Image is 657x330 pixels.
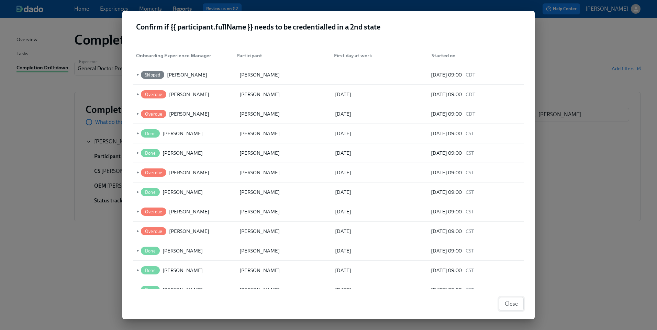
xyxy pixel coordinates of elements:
span: Overdue [141,111,166,117]
span: ► [135,286,140,294]
span: ► [135,71,140,79]
div: Onboarding Experience Manager [133,51,231,60]
div: [PERSON_NAME] [238,227,331,235]
div: [PERSON_NAME] [238,110,331,118]
div: [DATE] [334,286,427,294]
span: Done [141,131,160,136]
div: [PERSON_NAME] [163,129,203,138]
div: [DATE] [334,208,427,216]
span: CST [465,247,474,255]
span: ► [135,267,140,274]
div: Started on [426,49,524,62]
span: CDT [465,110,475,118]
div: Participant [234,51,328,60]
div: [PERSON_NAME] [238,129,331,138]
div: [DATE] [334,188,427,196]
span: CST [465,208,474,216]
span: Done [141,268,160,273]
span: Done [141,151,160,156]
span: Overdue [141,92,166,97]
span: Done [141,287,160,293]
span: Overdue [141,170,166,175]
span: CST [465,286,474,294]
span: CDT [465,90,475,98]
div: [DATE] 09:00 [431,188,521,196]
span: ► [135,91,140,98]
span: CST [465,227,474,235]
div: [PERSON_NAME] [163,188,203,196]
div: [DATE] [334,227,427,235]
div: [DATE] 09:00 [431,247,521,255]
div: [DATE] 09:00 [431,266,521,274]
div: [PERSON_NAME] [238,208,331,216]
div: [DATE] 09:00 [431,227,521,235]
span: ► [135,208,140,215]
span: CST [465,129,474,138]
span: Overdue [141,209,166,214]
div: [PERSON_NAME] [238,247,331,255]
div: [DATE] [334,247,427,255]
div: [PERSON_NAME] [238,266,331,274]
span: ► [135,110,140,118]
div: [PERSON_NAME] [163,266,203,274]
span: ► [135,247,140,255]
span: CST [465,188,474,196]
div: [PERSON_NAME] [169,168,209,177]
div: First day at work [328,49,426,62]
span: ► [135,227,140,235]
span: ► [135,188,140,196]
div: [DATE] [334,266,427,274]
div: [PERSON_NAME] [238,188,331,196]
div: First day at work [331,51,426,60]
div: [DATE] 09:00 [431,90,521,98]
div: [DATE] 09:00 [431,129,521,138]
div: [PERSON_NAME] [167,71,207,79]
div: [PERSON_NAME] [169,227,209,235]
div: [PERSON_NAME] [238,168,331,177]
div: [PERSON_NAME] [238,90,331,98]
span: CST [465,266,474,274]
div: [PERSON_NAME] [163,247,203,255]
div: [PERSON_NAME] [169,90,209,98]
div: Participant [231,49,328,62]
span: Skipped [141,72,164,78]
div: [DATE] [334,168,427,177]
span: ► [135,149,140,157]
div: [DATE] 09:00 [431,110,521,118]
div: [PERSON_NAME] [163,286,203,294]
div: [DATE] 09:00 [431,149,521,157]
div: [DATE] [334,149,427,157]
span: CST [465,168,474,177]
div: [PERSON_NAME] [238,149,331,157]
div: [DATE] 09:00 [431,208,521,216]
div: [PERSON_NAME] [169,208,209,216]
span: Close [505,300,518,307]
div: [DATE] 09:00 [431,71,521,79]
div: [DATE] 09:00 [431,168,521,177]
span: Done [141,248,160,254]
div: [DATE] 09:00 [431,286,521,294]
div: Onboarding Experience Manager [133,49,231,62]
div: Started on [429,51,524,60]
div: [DATE] [334,110,427,118]
div: [PERSON_NAME] [238,286,331,294]
span: Done [141,190,160,195]
div: [PERSON_NAME] [238,71,331,79]
div: [DATE] [334,90,427,98]
div: [PERSON_NAME] [163,149,203,157]
div: [DATE] [334,129,427,138]
span: CDT [465,71,475,79]
span: Overdue [141,229,166,234]
span: CST [465,149,474,157]
h4: Confirm if {{ participant.fullName }} needs to be credentialled in a 2nd state [136,22,380,32]
button: Close [499,297,524,311]
span: ► [135,169,140,176]
div: [PERSON_NAME] [169,110,209,118]
span: ► [135,130,140,137]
